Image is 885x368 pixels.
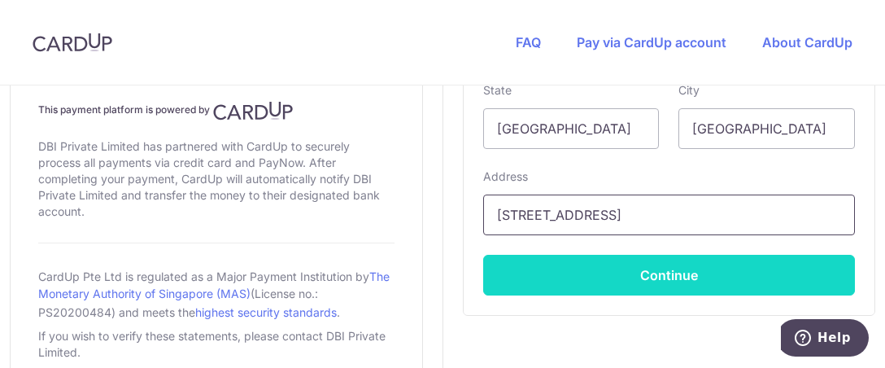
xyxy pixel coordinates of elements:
a: The Monetary Authority of Singapore (MAS) [38,269,390,300]
h4: This payment platform is powered by [38,101,395,120]
label: State [483,82,512,99]
label: Address [483,169,528,185]
div: CardUp Pte Ltd is regulated as a Major Payment Institution by (License no.: PS20200484) and meets... [38,263,395,325]
a: About CardUp [762,34,852,50]
a: FAQ [516,34,541,50]
iframe: Opens a widget where you can find more information [781,319,869,360]
a: Pay via CardUp account [577,34,726,50]
img: CardUp [213,101,293,120]
div: DBI Private Limited has partnered with CardUp to securely process all payments via credit card an... [38,135,395,223]
button: Continue [483,255,856,296]
a: highest security standards [195,305,337,319]
div: If you wish to verify these statements, please contact DBI Private Limited. [38,325,395,364]
img: CardUp [33,33,112,52]
label: City [678,82,700,99]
